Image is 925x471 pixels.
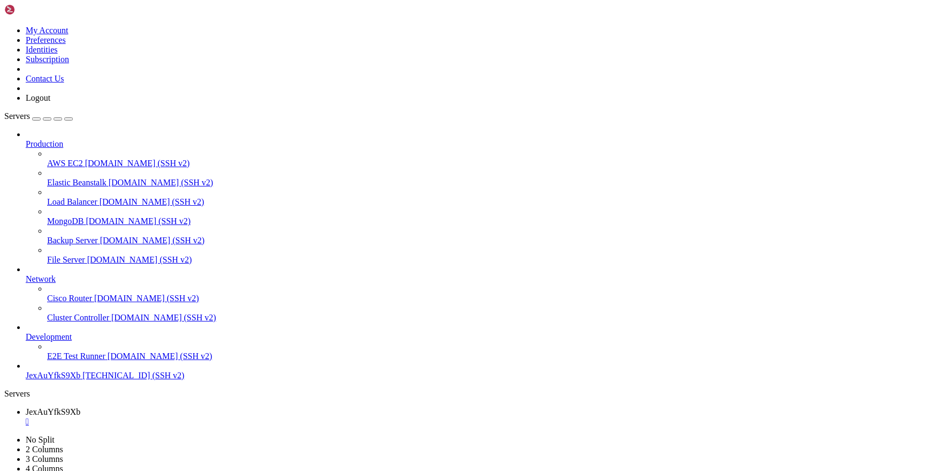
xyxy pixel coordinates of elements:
[47,352,921,361] a: E2E Test Runner [DOMAIN_NAME] (SSH v2)
[26,407,80,416] span: JexAuYfkS9Xb
[26,274,56,283] span: Network
[47,342,921,361] li: E2E Test Runner [DOMAIN_NAME] (SSH v2)
[26,332,921,342] a: Development
[109,178,214,187] span: [DOMAIN_NAME] (SSH v2)
[47,245,921,265] li: File Server [DOMAIN_NAME] (SSH v2)
[47,255,921,265] a: File Server [DOMAIN_NAME] (SSH v2)
[100,236,205,245] span: [DOMAIN_NAME] (SSH v2)
[26,445,63,454] a: 2 Columns
[86,216,191,226] span: [DOMAIN_NAME] (SSH v2)
[26,74,64,83] a: Contact Us
[47,294,92,303] span: Cisco Router
[26,417,921,427] a: 
[26,139,921,149] a: Production
[47,197,97,206] span: Load Balancer
[47,168,921,188] li: Elastic Beanstalk [DOMAIN_NAME] (SSH v2)
[47,226,921,245] li: Backup Server [DOMAIN_NAME] (SSH v2)
[47,216,84,226] span: MongoDB
[26,274,921,284] a: Network
[26,139,63,148] span: Production
[82,371,184,380] span: [TECHNICAL_ID] (SSH v2)
[47,255,85,264] span: File Server
[26,371,80,380] span: JexAuYfkS9Xb
[47,178,921,188] a: Elastic Beanstalk [DOMAIN_NAME] (SSH v2)
[47,294,921,303] a: Cisco Router [DOMAIN_NAME] (SSH v2)
[4,389,921,399] div: Servers
[26,35,66,44] a: Preferences
[47,178,107,187] span: Elastic Beanstalk
[26,323,921,361] li: Development
[26,130,921,265] li: Production
[47,159,921,168] a: AWS EC2 [DOMAIN_NAME] (SSH v2)
[108,352,213,361] span: [DOMAIN_NAME] (SSH v2)
[47,313,109,322] span: Cluster Controller
[47,159,83,168] span: AWS EC2
[26,26,69,35] a: My Account
[4,4,66,15] img: Shellngn
[26,454,63,463] a: 3 Columns
[47,207,921,226] li: MongoDB [DOMAIN_NAME] (SSH v2)
[94,294,199,303] span: [DOMAIN_NAME] (SSH v2)
[47,188,921,207] li: Load Balancer [DOMAIN_NAME] (SSH v2)
[47,352,105,361] span: E2E Test Runner
[26,407,921,427] a: JexAuYfkS9Xb
[87,255,192,264] span: [DOMAIN_NAME] (SSH v2)
[26,435,55,444] a: No Split
[4,111,30,121] span: Servers
[47,197,921,207] a: Load Balancer [DOMAIN_NAME] (SSH v2)
[111,313,216,322] span: [DOMAIN_NAME] (SSH v2)
[47,236,98,245] span: Backup Server
[47,313,921,323] a: Cluster Controller [DOMAIN_NAME] (SSH v2)
[47,303,921,323] li: Cluster Controller [DOMAIN_NAME] (SSH v2)
[26,332,72,341] span: Development
[4,111,73,121] a: Servers
[26,371,921,380] a: JexAuYfkS9Xb [TECHNICAL_ID] (SSH v2)
[47,149,921,168] li: AWS EC2 [DOMAIN_NAME] (SSH v2)
[100,197,204,206] span: [DOMAIN_NAME] (SSH v2)
[26,55,69,64] a: Subscription
[85,159,190,168] span: [DOMAIN_NAME] (SSH v2)
[47,236,921,245] a: Backup Server [DOMAIN_NAME] (SSH v2)
[26,265,921,323] li: Network
[26,93,50,102] a: Logout
[47,216,921,226] a: MongoDB [DOMAIN_NAME] (SSH v2)
[26,45,58,54] a: Identities
[47,284,921,303] li: Cisco Router [DOMAIN_NAME] (SSH v2)
[26,361,921,380] li: JexAuYfkS9Xb [TECHNICAL_ID] (SSH v2)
